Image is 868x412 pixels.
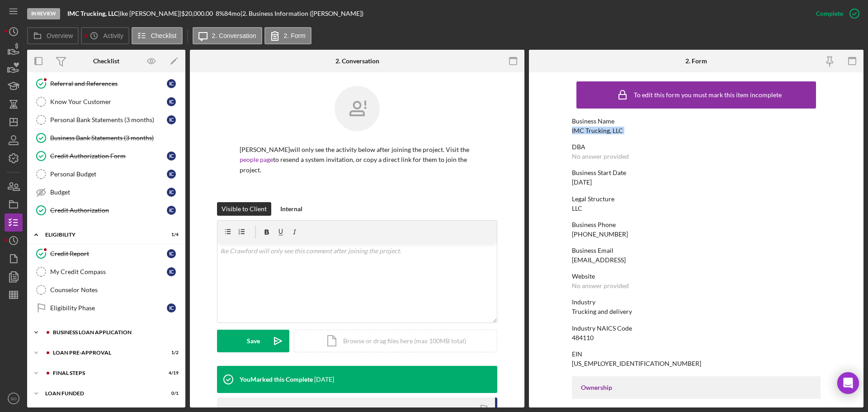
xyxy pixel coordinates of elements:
div: ELIGIBILITY [45,232,156,237]
div: My Credit Compass [50,268,167,275]
div: $20,000.00 [181,10,216,17]
div: You Marked this Complete [240,376,313,383]
div: Legal Structure [572,195,821,203]
div: I C [167,170,176,179]
button: Save [217,330,289,352]
div: LOAN PRE-APPROVAL [53,350,156,355]
a: Credit Authorization FormIC [32,147,181,165]
div: Business Bank Statements (3 months) [50,134,180,142]
div: Eligibility Phase [50,304,167,312]
div: I C [167,152,176,161]
div: Industry [572,298,821,306]
a: BudgetIC [32,183,181,201]
div: DBA [572,143,821,151]
div: I C [167,267,176,276]
b: IMC Trucking, LLC [67,9,118,17]
a: Personal Bank Statements (3 months)IC [32,111,181,129]
div: I C [167,79,176,88]
div: Open Intercom Messenger [837,372,859,394]
div: No answer provided [572,282,629,289]
div: 2. Conversation [335,57,379,65]
div: Personal Budget [50,170,167,178]
div: Visible to Client [222,202,267,216]
div: Budget [50,189,167,196]
div: FINAL STEPS [53,370,156,376]
div: [US_EMPLOYER_IDENTIFICATION_NUMBER] [572,360,701,367]
p: [PERSON_NAME] will only see the activity below after joining the project. Visit the to resend a s... [240,145,475,175]
button: 2. Form [264,27,311,44]
div: Checklist [93,57,119,65]
div: In Review [27,8,60,19]
a: My Credit CompassIC [32,263,181,281]
div: 0 / 1 [162,391,179,396]
div: Credit Authorization [50,207,167,214]
a: Referral and ReferencesIC [32,75,181,93]
div: Industry NAICS Code [572,325,821,332]
button: SO [5,389,23,407]
div: Referral and References [50,80,167,87]
div: 8 % [216,10,224,17]
div: Complete [816,5,843,23]
div: Website [572,273,821,280]
div: I C [167,188,176,197]
div: Ike [PERSON_NAME] | [120,10,181,17]
div: Ownership [581,384,811,391]
div: LOAN FUNDED [45,391,156,396]
button: Internal [276,202,307,216]
a: Credit AuthorizationIC [32,201,181,219]
a: Eligibility PhaseIC [32,299,181,317]
div: I C [167,249,176,258]
label: 2. Conversation [212,32,256,39]
a: Counselor Notes [32,281,181,299]
a: Business Bank Statements (3 months) [32,129,181,147]
div: [PHONE_NUMBER] [572,231,628,238]
div: [DATE] [572,179,592,186]
div: Business Name [572,118,821,125]
div: Credit Authorization Form [50,152,167,160]
button: 2. Conversation [193,27,262,44]
a: Know Your CustomerIC [32,93,181,111]
div: Personal Bank Statements (3 months) [50,116,167,123]
div: Know Your Customer [50,98,167,105]
label: Activity [103,32,123,39]
div: BUSINESS LOAN APPLICATION [53,330,174,335]
div: 1 / 4 [162,232,179,237]
div: I C [167,115,176,124]
div: I C [167,206,176,215]
button: Activity [81,27,129,44]
div: LLC [572,205,582,212]
div: IMC Trucking, LLC [572,127,623,134]
div: Business Start Date [572,169,821,176]
div: Save [247,330,260,352]
button: Visible to Client [217,202,271,216]
div: 484110 [572,334,594,341]
div: Business Phone [572,221,821,228]
div: Counselor Notes [50,286,180,294]
time: 2025-08-07 21:53 [314,376,334,383]
div: EIN [572,350,821,358]
div: 84 mo [224,10,241,17]
label: 2. Form [284,32,306,39]
div: I C [167,97,176,106]
div: I C [167,303,176,313]
button: Checklist [132,27,183,44]
button: Complete [807,5,863,23]
div: To edit this form you must mark this item incomplete [634,91,782,99]
label: Overview [47,32,73,39]
div: Internal [280,202,302,216]
div: 2. Form [685,57,707,65]
div: | [67,10,120,17]
a: Personal BudgetIC [32,165,181,183]
label: Checklist [151,32,177,39]
text: SO [10,396,17,401]
div: Business Email [572,247,821,254]
a: Credit ReportIC [32,245,181,263]
div: | 2. Business Information ([PERSON_NAME]) [241,10,363,17]
div: Credit Report [50,250,167,257]
div: [EMAIL_ADDRESS] [572,256,626,264]
a: people page [240,156,273,163]
div: 1 / 2 [162,350,179,355]
button: Overview [27,27,79,44]
div: 4 / 19 [162,370,179,376]
div: Trucking and delivery [572,308,632,315]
